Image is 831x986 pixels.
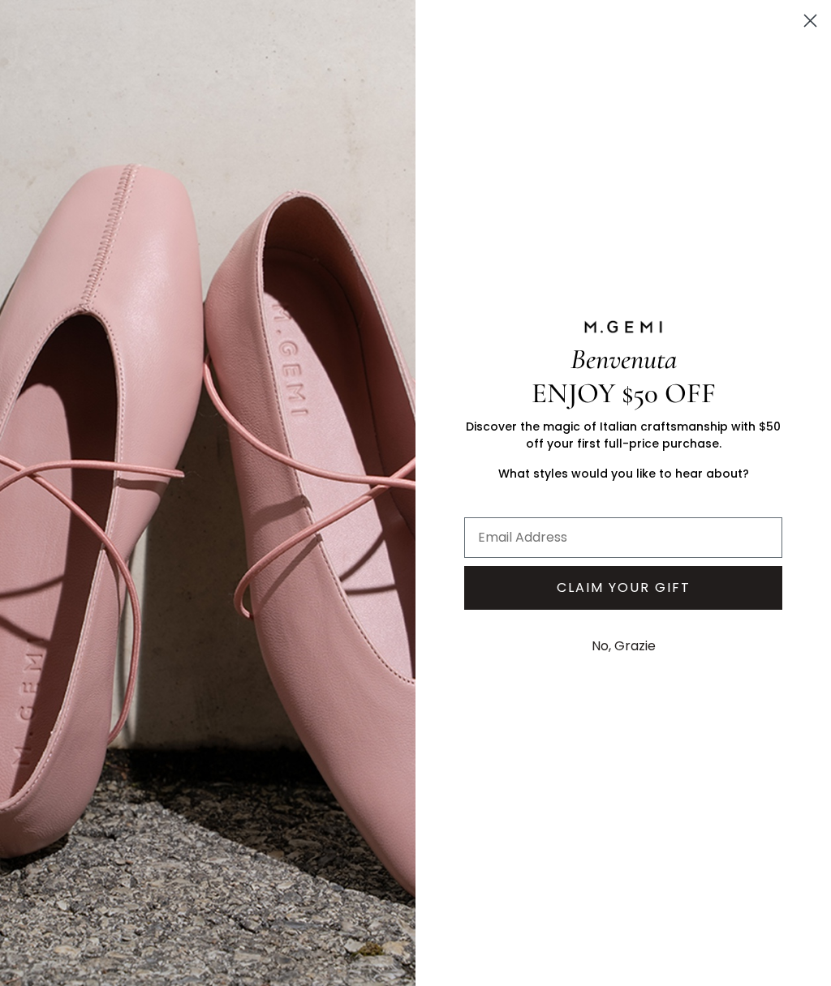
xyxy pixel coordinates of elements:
span: Discover the magic of Italian craftsmanship with $50 off your first full-price purchase. [466,418,781,452]
span: ENJOY $50 OFF [532,376,716,410]
button: No, Grazie [583,626,664,667]
button: CLAIM YOUR GIFT [464,566,782,610]
button: Close dialog [796,6,825,35]
input: Email Address [464,517,782,558]
span: Benvenuta [571,342,677,376]
span: What styles would you like to hear about? [498,465,749,482]
img: M.GEMI [583,319,664,334]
